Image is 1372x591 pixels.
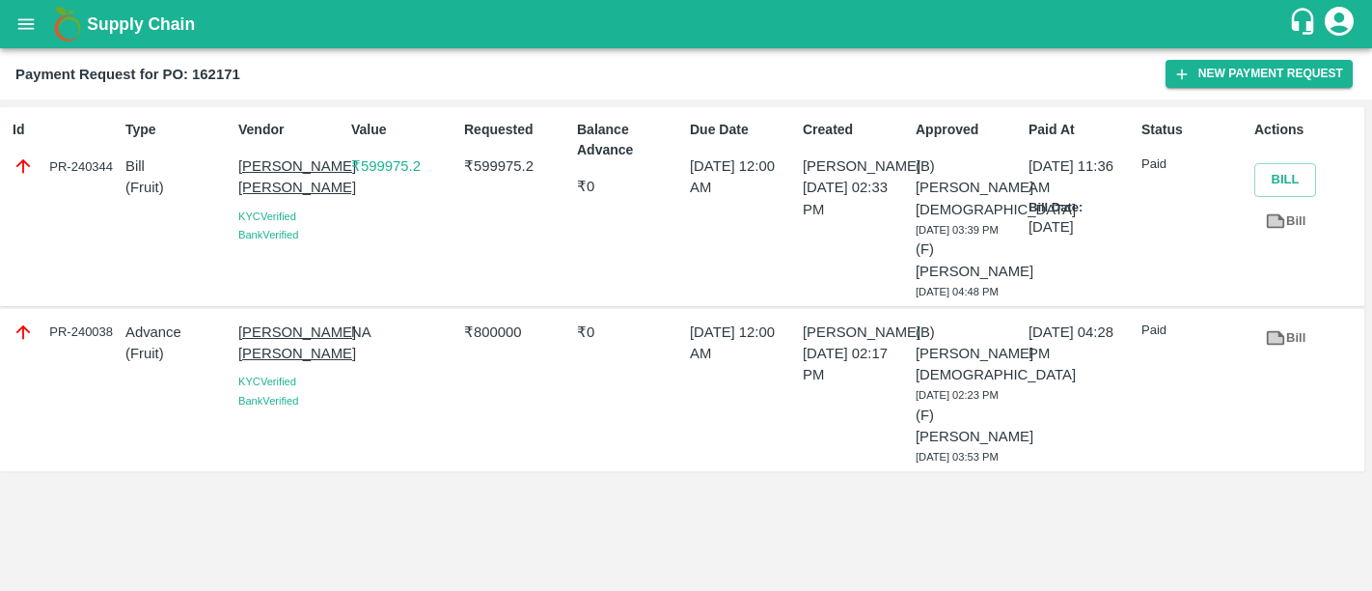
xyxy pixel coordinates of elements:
[803,120,908,140] p: Created
[916,120,1021,140] p: Approved
[351,155,456,177] p: ₹ 599975.2
[1141,322,1247,340] p: Paid
[1322,4,1357,44] div: account of current user
[1254,205,1316,239] a: Bill
[916,405,1021,448] p: (F) [PERSON_NAME]
[48,5,87,43] img: logo
[464,322,569,343] p: ₹ 800000
[577,322,682,343] p: ₹ 0
[1254,163,1316,197] button: Bill
[351,322,456,343] p: NA
[916,239,1021,282] p: (F) [PERSON_NAME]
[1029,216,1134,238] p: [DATE]
[125,155,231,177] p: Bill
[690,322,795,365] p: [DATE] 12:00 AM
[577,176,682,197] p: ₹ 0
[125,322,231,343] p: Advance
[916,286,999,297] span: [DATE] 04:48 PM
[916,322,1021,386] p: (B) [PERSON_NAME][DEMOGRAPHIC_DATA]
[238,322,343,365] p: [PERSON_NAME] [PERSON_NAME]
[238,376,296,387] span: KYC Verified
[464,155,569,177] p: ₹ 599975.2
[1288,7,1322,42] div: customer-support
[803,155,908,177] p: [PERSON_NAME]
[690,155,795,199] p: [DATE] 12:00 AM
[1254,322,1316,355] a: Bill
[1141,120,1247,140] p: Status
[125,120,231,140] p: Type
[351,120,456,140] p: Value
[125,343,231,364] p: ( Fruit )
[1141,155,1247,174] p: Paid
[13,155,118,177] div: PR-240344
[1166,60,1353,88] button: New Payment Request
[1029,322,1134,365] p: [DATE] 04:28 PM
[916,389,999,401] span: [DATE] 02:23 PM
[803,343,908,386] p: [DATE] 02:17 PM
[1029,120,1134,140] p: Paid At
[1029,199,1134,217] p: Bill Date:
[15,67,240,82] b: Payment Request for PO: 162171
[125,177,231,198] p: ( Fruit )
[238,229,298,240] span: Bank Verified
[803,322,908,343] p: [PERSON_NAME]
[13,322,118,343] div: PR-240038
[916,224,999,236] span: [DATE] 03:39 PM
[1029,155,1134,199] p: [DATE] 11:36 AM
[577,120,682,160] p: Balance Advance
[803,177,908,220] p: [DATE] 02:33 PM
[4,2,48,46] button: open drawer
[238,395,298,407] span: Bank Verified
[464,120,569,140] p: Requested
[13,120,118,140] p: Id
[238,155,343,199] p: [PERSON_NAME] [PERSON_NAME]
[916,155,1021,220] p: (B) [PERSON_NAME][DEMOGRAPHIC_DATA]
[1254,120,1359,140] p: Actions
[238,120,343,140] p: Vendor
[87,11,1288,38] a: Supply Chain
[690,120,795,140] p: Due Date
[916,451,999,463] span: [DATE] 03:53 PM
[238,211,296,222] span: KYC Verified
[87,14,195,34] b: Supply Chain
